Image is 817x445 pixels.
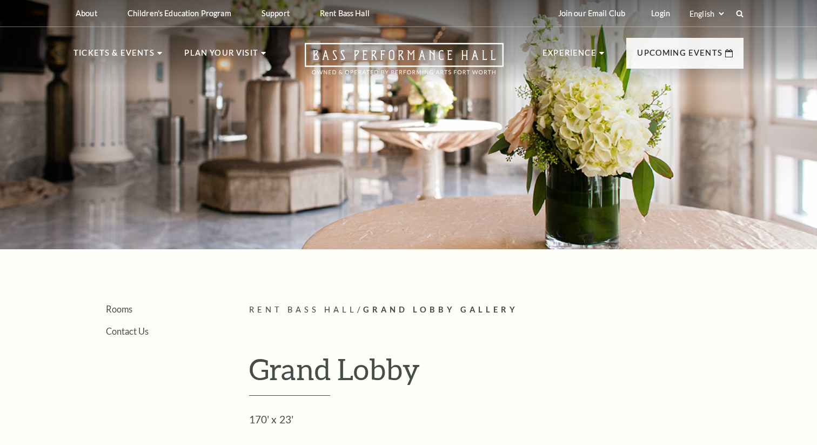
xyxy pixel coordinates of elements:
[249,351,744,396] h1: Grand Lobby
[687,9,726,19] select: Select:
[184,47,258,66] p: Plan Your Visit
[262,9,290,18] p: Support
[249,305,357,314] span: Rent Bass Hall
[363,305,518,314] span: Grand Lobby Gallery
[637,47,722,66] p: Upcoming Events
[76,9,97,18] p: About
[249,411,600,428] p: 170' x 23'
[543,47,597,66] p: Experience
[73,47,155,66] p: Tickets & Events
[106,326,149,336] a: Contact Us
[249,303,744,317] p: /
[106,304,132,314] a: Rooms
[320,9,370,18] p: Rent Bass Hall
[128,9,231,18] p: Children's Education Program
